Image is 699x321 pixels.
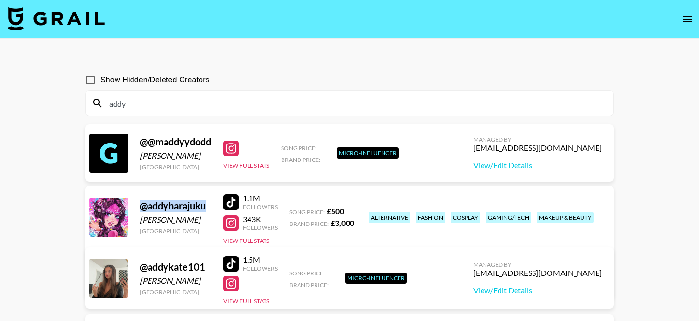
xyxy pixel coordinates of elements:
div: cosplay [451,212,480,223]
div: [PERSON_NAME] [140,151,212,160]
div: [GEOGRAPHIC_DATA] [140,227,212,235]
div: Followers [243,224,278,231]
div: Followers [243,265,278,272]
span: Song Price: [281,144,316,152]
button: open drawer [678,10,697,29]
span: Show Hidden/Deleted Creators [100,74,210,86]
div: [PERSON_NAME] [140,215,212,225]
div: 343K [243,214,278,224]
div: @ addyharajuku [140,200,212,212]
div: Followers [243,203,278,210]
div: [EMAIL_ADDRESS][DOMAIN_NAME] [473,143,602,153]
div: Micro-Influencer [337,147,399,159]
span: Brand Price: [289,220,329,227]
button: View Full Stats [223,162,269,169]
div: makeup & beauty [537,212,594,223]
span: Song Price: [289,209,325,216]
div: [GEOGRAPHIC_DATA] [140,163,212,171]
button: View Full Stats [223,297,269,305]
div: fashion [416,212,445,223]
div: alternative [369,212,410,223]
div: gaming/tech [486,212,531,223]
span: Song Price: [289,270,325,277]
button: View Full Stats [223,237,269,244]
a: View/Edit Details [473,286,602,295]
strong: £ 3,000 [331,218,354,227]
div: @ @maddyydodd [140,136,212,148]
div: @ addykate101 [140,261,212,273]
span: Brand Price: [289,281,329,289]
a: View/Edit Details [473,160,602,170]
div: Managed By [473,136,602,143]
img: Grail Talent [8,7,105,30]
div: 1.1M [243,193,278,203]
div: [PERSON_NAME] [140,276,212,286]
input: Search by User Name [103,96,607,111]
div: Micro-Influencer [345,273,407,284]
div: [EMAIL_ADDRESS][DOMAIN_NAME] [473,268,602,278]
div: Managed By [473,261,602,268]
div: [GEOGRAPHIC_DATA] [140,289,212,296]
div: 1.5M [243,255,278,265]
span: Brand Price: [281,156,320,163]
strong: £ 500 [327,207,344,216]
